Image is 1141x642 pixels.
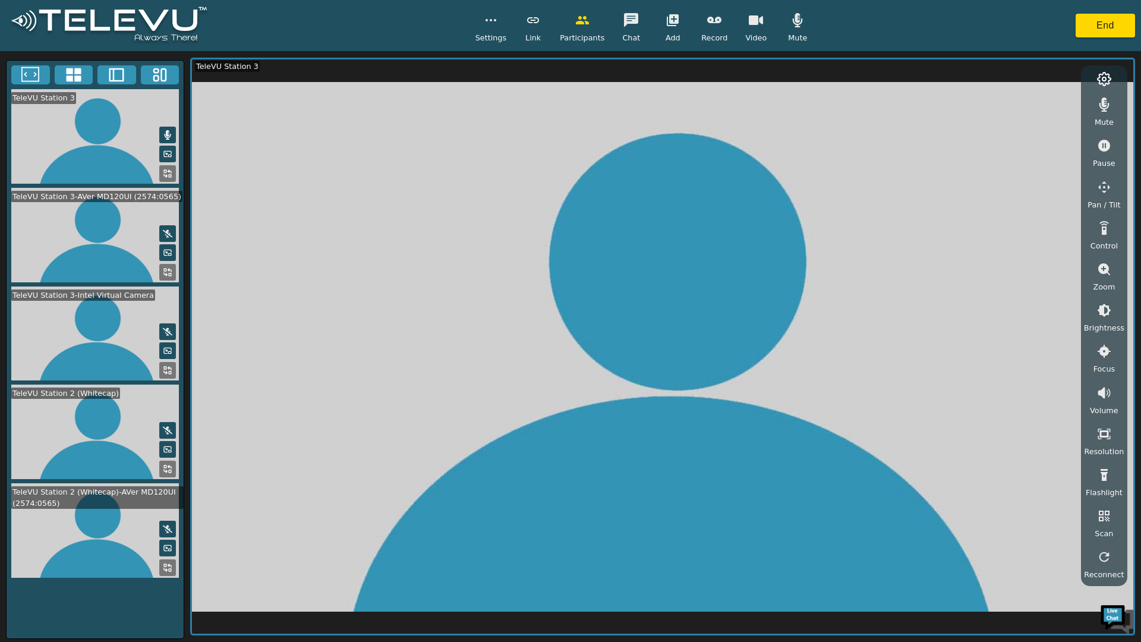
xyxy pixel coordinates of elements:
span: Chat [622,32,640,43]
span: Brightness [1084,322,1124,333]
span: Video [745,32,767,43]
div: TeleVU Station 2 (Whitecap)-AVer MD120UI (2574:0565) [11,486,184,509]
button: Replace Feed [159,461,176,477]
button: Mute [159,422,176,439]
span: Flashlight [1086,487,1123,498]
button: Picture in Picture [159,146,176,162]
span: Mute [788,32,807,43]
button: Fullscreen [11,65,50,84]
span: Control [1090,240,1118,251]
button: Picture in Picture [159,244,176,261]
span: Mute [1095,117,1114,128]
span: Add [666,32,680,43]
button: Picture in Picture [159,342,176,359]
span: Pan / Tilt [1088,199,1120,210]
span: Scan [1095,528,1113,539]
button: Three Window Medium [141,65,179,84]
img: logoWhite.png [6,4,212,48]
span: Resolution [1084,446,1124,457]
span: Pause [1093,158,1115,169]
div: TeleVU Station 3 [11,92,76,103]
button: Replace Feed [159,362,176,379]
span: Settings [475,32,507,43]
button: Picture in Picture [159,441,176,458]
button: Replace Feed [159,264,176,281]
textarea: Type your message and hit 'Enter' [6,325,226,366]
button: Replace Feed [159,165,176,182]
img: d_736959983_company_1615157101543_736959983 [20,55,50,85]
span: Participants [560,32,604,43]
div: TeleVU Station 3 [195,61,260,72]
button: Replace Feed [159,559,176,576]
button: Mute [159,127,176,143]
span: Record [701,32,727,43]
button: Mute [159,225,176,242]
button: Mute [159,323,176,340]
span: Volume [1090,405,1118,416]
span: Zoom [1093,281,1115,292]
button: Picture in Picture [159,540,176,556]
button: End [1076,14,1135,37]
div: Minimize live chat window [195,6,223,34]
img: Chat Widget [1099,600,1135,636]
button: 4x4 [55,65,93,84]
div: TeleVU Station 3-AVer MD120UI (2574:0565) [11,191,182,202]
div: TeleVU Station 3-Intel Virtual Camera [11,289,155,301]
div: TeleVU Station 2 (Whitecap) [11,388,120,399]
span: We're online! [69,150,164,270]
span: Reconnect [1084,569,1124,580]
span: Link [525,32,541,43]
button: Two Window Medium [97,65,136,84]
span: Focus [1093,363,1115,374]
button: Mute [159,521,176,537]
div: Chat with us now [62,62,200,78]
